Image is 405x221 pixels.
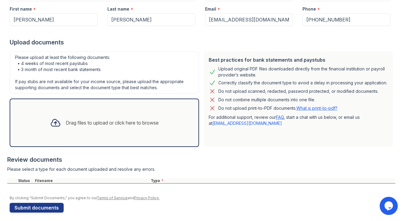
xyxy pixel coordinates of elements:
[107,6,129,12] label: Last name
[209,114,388,126] p: For additional support, review our , start a chat with us below, or email us at
[134,196,160,200] a: Privacy Policy.
[10,203,64,213] button: Submit documents
[17,178,34,183] div: Status
[209,56,388,63] div: Best practices for bank statements and paystubs
[10,38,395,47] div: Upload documents
[218,88,378,95] div: Do not upload scanned, redacted, password protected, or modified documents.
[276,115,284,120] a: FAQ
[218,79,387,86] div: Correctly classify the document type to avoid a delay in processing your application.
[10,196,395,200] div: By clicking "Submit Documents," you agree to our and
[218,105,337,111] p: Do not upload print-to-PDF documents.
[97,196,128,200] a: Terms of Service
[34,178,150,183] div: Filename
[150,178,395,183] div: Type
[66,119,159,126] div: Drag files to upload or click here to browse
[7,155,395,164] div: Review documents
[205,6,216,12] label: Email
[10,6,32,12] label: First name
[218,66,388,78] div: Upload original PDF files downloaded directly from the financial institution or payroll provider’...
[380,197,399,215] iframe: chat widget
[7,166,395,172] div: Please select a type for each document uploaded and resolve any errors.
[296,106,337,111] a: What is print-to-pdf?
[218,96,315,103] div: Do not combine multiple documents into one file.
[302,6,316,12] label: Phone
[10,51,199,94] div: Please upload at least the following documents: • 4 weeks of most recent paystubs • 3 month of mo...
[212,121,282,126] a: [EMAIL_ADDRESS][DOMAIN_NAME]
